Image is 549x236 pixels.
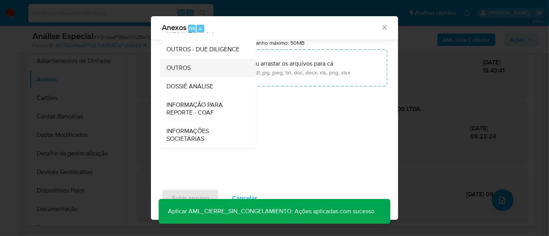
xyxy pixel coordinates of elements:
span: OUTROS - DUE DILIGENCE [166,46,239,53]
span: DOSSIÊ ANÁLISE [166,83,213,90]
span: Alt [189,25,195,32]
span: Cancelar [232,190,257,207]
label: Tamanho máximo: 50MB [247,39,305,46]
button: Fechar [381,24,388,30]
span: INFORMAÇÕES SOCIETÁRIAS [166,127,245,143]
span: Anexos [162,22,186,33]
span: a [199,25,202,32]
button: Cancelar [222,189,267,207]
span: INFORMAÇÃO PARA REPORTE - COAF [166,101,245,116]
span: OUTROS [166,64,191,72]
span: MIDIA NEGATIVA [166,27,213,35]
